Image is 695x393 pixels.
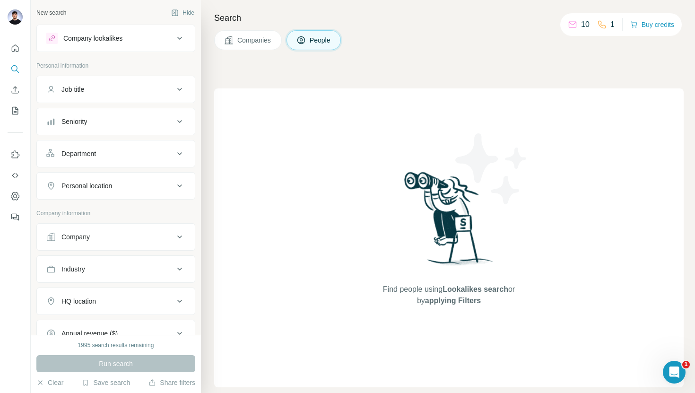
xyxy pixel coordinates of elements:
[82,378,130,387] button: Save search
[449,126,534,211] img: Surfe Illustration - Stars
[61,85,84,94] div: Job title
[168,2,302,23] div: Upgrade plan for full access to Surfe
[37,322,195,345] button: Annual revenue ($)
[310,35,331,45] span: People
[61,149,96,158] div: Department
[37,226,195,248] button: Company
[8,40,23,57] button: Quick start
[581,19,590,30] p: 10
[8,146,23,163] button: Use Surfe on LinkedIn
[36,9,66,17] div: New search
[8,9,23,25] img: Avatar
[61,232,90,242] div: Company
[400,169,498,275] img: Surfe Illustration - Woman searching with binoculars
[37,110,195,133] button: Seniority
[682,361,690,368] span: 1
[78,341,154,349] div: 1995 search results remaining
[443,285,508,293] span: Lookalikes search
[63,34,122,43] div: Company lookalikes
[61,117,87,126] div: Seniority
[37,175,195,197] button: Personal location
[37,290,195,313] button: HQ location
[610,19,615,30] p: 1
[36,209,195,218] p: Company information
[373,284,524,306] span: Find people using or by
[630,18,674,31] button: Buy credits
[237,35,272,45] span: Companies
[36,378,63,387] button: Clear
[8,81,23,98] button: Enrich CSV
[214,11,684,25] h4: Search
[425,297,481,305] span: applying Filters
[36,61,195,70] p: Personal information
[61,181,112,191] div: Personal location
[148,378,195,387] button: Share filters
[37,258,195,280] button: Industry
[8,209,23,226] button: Feedback
[663,361,686,384] iframe: Intercom live chat
[61,329,118,338] div: Annual revenue ($)
[37,78,195,101] button: Job title
[165,6,201,20] button: Hide
[37,142,195,165] button: Department
[37,27,195,50] button: Company lookalikes
[8,167,23,184] button: Use Surfe API
[61,264,85,274] div: Industry
[8,102,23,119] button: My lists
[8,188,23,205] button: Dashboard
[8,61,23,78] button: Search
[61,297,96,306] div: HQ location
